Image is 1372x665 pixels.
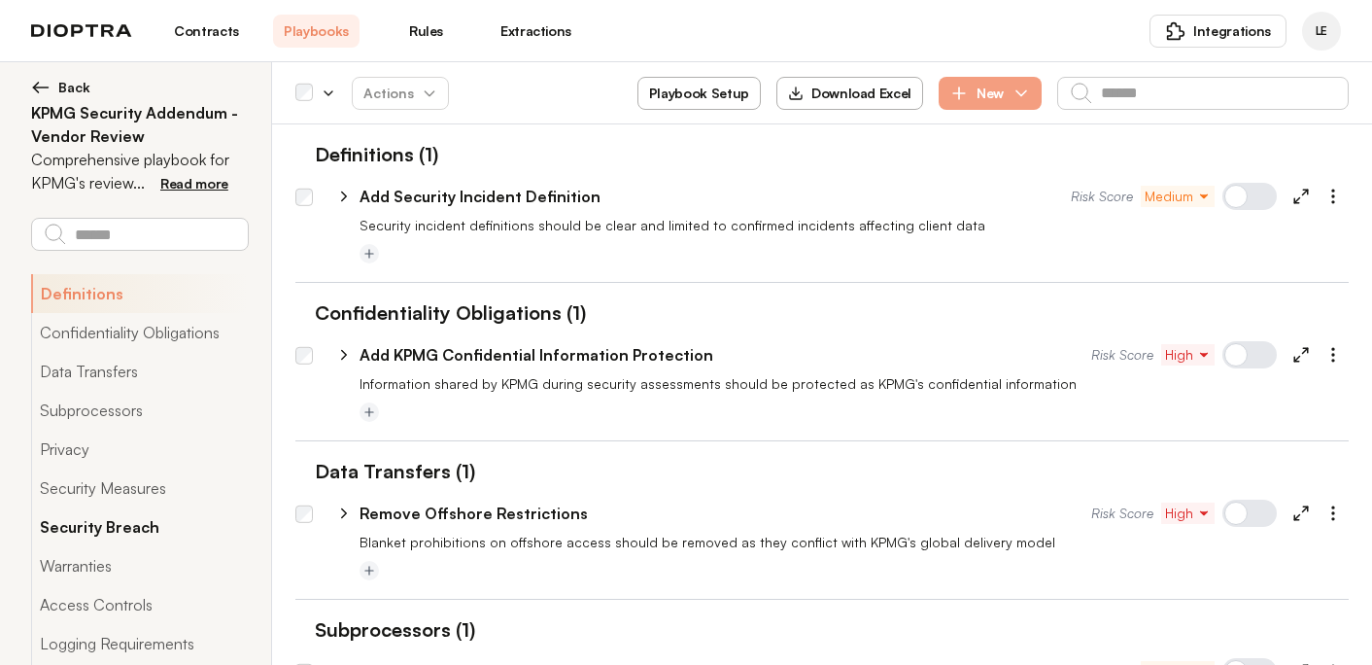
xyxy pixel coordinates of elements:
[1145,187,1211,206] span: Medium
[360,402,379,422] button: Add tag
[31,624,248,663] button: Logging Requirements
[295,140,438,169] h1: Definitions (1)
[939,77,1042,110] button: New
[360,502,588,525] p: Remove Offshore Restrictions
[360,561,379,580] button: Add tag
[295,615,475,645] h1: Subprocessors (1)
[31,585,248,624] button: Access Controls
[360,533,1349,552] p: Blanket prohibitions on offshore access should be removed as they conflict with KPMG's global del...
[160,175,228,192] span: Read more
[1161,344,1215,366] button: High
[493,15,579,48] a: Extractions
[1161,503,1215,524] button: High
[776,77,923,110] button: Download Excel
[360,374,1349,394] p: Information shared by KPMG during security assessments should be protected as KPMG's confidential...
[295,298,586,328] h1: Confidentiality Obligations (1)
[1149,15,1286,48] button: Integrations
[360,343,713,367] p: Add KPMG Confidential Information Protection
[163,15,250,48] a: Contracts
[1071,187,1133,206] span: Risk Score
[1193,21,1271,41] span: Integrations
[1316,23,1327,39] span: LE
[1165,345,1211,365] span: High
[1141,186,1215,207] button: Medium
[360,185,600,208] p: Add Security Incident Definition
[31,546,248,585] button: Warranties
[31,101,248,148] h2: KPMG Security Addendum - Vendor Review
[1302,12,1341,51] div: Laurie Ehrlich
[133,173,145,192] span: ...
[31,391,248,430] button: Subprocessors
[383,15,469,48] a: Rules
[1091,504,1153,523] span: Risk Score
[31,352,248,391] button: Data Transfers
[31,313,248,352] button: Confidentiality Obligations
[31,78,51,97] img: left arrow
[273,15,360,48] a: Playbooks
[295,457,475,486] h1: Data Transfers (1)
[31,469,248,507] button: Security Measures
[31,78,248,97] button: Back
[31,24,132,38] img: logo
[31,507,248,546] button: Security Breach
[360,216,1349,235] p: Security incident definitions should be clear and limited to confirmed incidents affecting client...
[58,78,90,97] span: Back
[31,274,248,313] button: Definitions
[1091,345,1153,365] span: Risk Score
[1166,21,1185,41] img: puzzle
[31,430,248,469] button: Privacy
[295,85,313,102] div: Select all
[348,76,453,111] span: Actions
[31,148,248,194] p: Comprehensive playbook for KPMG's review
[360,244,379,263] button: Add tag
[1165,504,1211,523] span: High
[352,77,449,110] button: Actions
[637,77,761,110] button: Playbook Setup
